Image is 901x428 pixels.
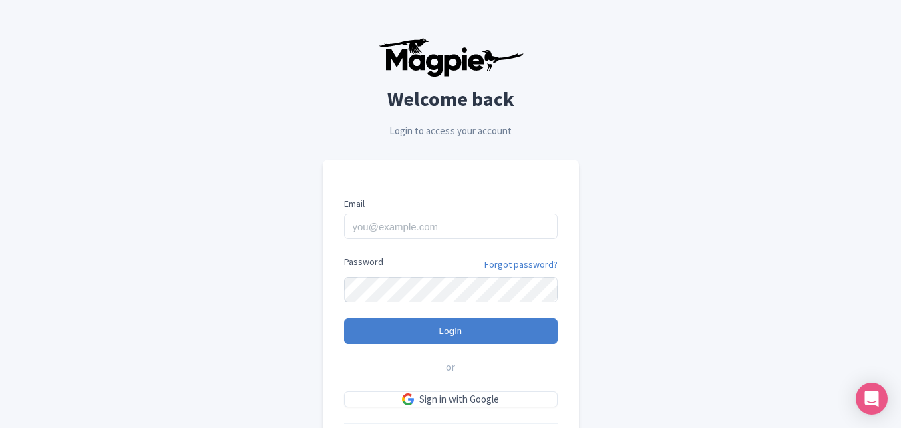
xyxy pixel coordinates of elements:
a: Forgot password? [484,258,558,272]
img: google.svg [402,393,414,405]
h2: Welcome back [323,88,579,110]
div: Open Intercom Messenger [856,383,888,415]
label: Password [344,255,383,269]
span: or [446,360,455,375]
img: logo-ab69f6fb50320c5b225c76a69d11143b.png [375,37,526,77]
label: Email [344,197,558,211]
a: Sign in with Google [344,391,558,408]
p: Login to access your account [323,124,579,139]
input: you@example.com [344,214,558,239]
input: Login [344,318,558,344]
